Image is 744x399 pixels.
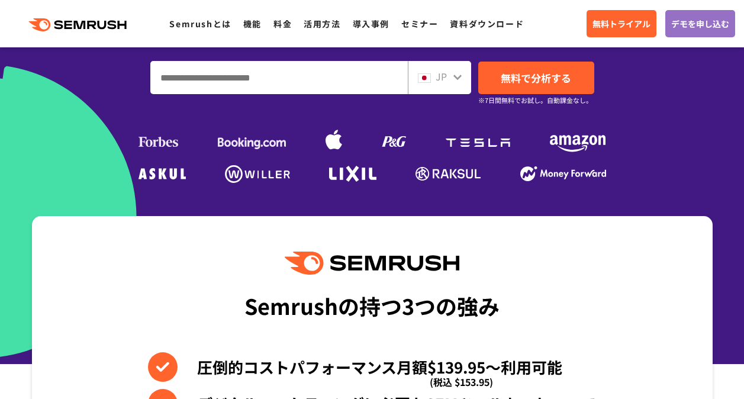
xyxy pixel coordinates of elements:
input: ドメイン、キーワードまたはURLを入力してください [151,62,407,94]
img: Semrush [285,252,459,275]
span: 無料で分析する [501,70,571,85]
span: デモを申し込む [671,17,729,30]
li: 圧倒的コストパフォーマンス月額$139.95〜利用可能 [148,352,596,382]
a: 無料トライアル [587,10,656,37]
span: JP [436,69,447,83]
span: 無料トライアル [592,17,650,30]
a: 機能 [243,18,262,30]
small: ※7日間無料でお試し。自動課金なし。 [478,95,592,106]
span: (税込 $153.95) [430,367,493,397]
a: Semrushとは [169,18,231,30]
div: Semrushの持つ3つの強み [244,284,500,327]
a: 資料ダウンロード [450,18,524,30]
a: 導入事例 [353,18,389,30]
a: デモを申し込む [665,10,735,37]
a: 無料で分析する [478,62,594,94]
a: 料金 [273,18,292,30]
a: セミナー [401,18,438,30]
a: 活用方法 [304,18,340,30]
